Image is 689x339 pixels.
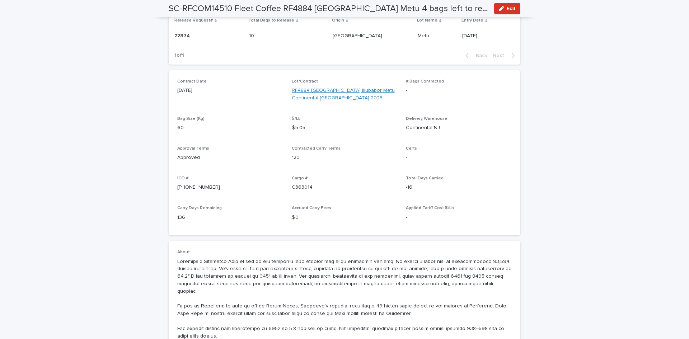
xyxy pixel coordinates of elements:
span: # Bags Contracted [406,79,444,84]
p: 60 [177,124,283,132]
span: Certs [406,146,417,151]
p: Lot Name [417,17,437,24]
span: Back [472,53,487,58]
span: ICO # [177,176,188,180]
p: - [406,154,512,161]
span: Bag Size (Kg) [177,117,205,121]
span: Accrued Carry Fees [292,206,331,210]
p: $ 0 [292,214,398,221]
button: Back [460,52,490,59]
p: 10 [249,32,256,39]
p: - [406,214,512,221]
span: Carry Days Remaining [177,206,222,210]
span: $/Lb [292,117,301,121]
p: $ 5.05 [292,124,398,132]
h2: SC-RFCOM14510 Fleet Coffee RF4884 [GEOGRAPHIC_DATA] Metu 4 bags left to release [169,4,488,14]
p: Continental NJ [406,124,512,132]
p: [PHONE_NUMBER] [177,184,283,191]
p: [DATE] [462,33,509,39]
span: Next [493,53,508,58]
p: 1 of 1 [169,47,190,64]
span: About [177,250,190,254]
span: Edit [507,6,516,11]
p: Entry Date [461,17,483,24]
a: RF4884 [GEOGRAPHIC_DATA] Illubabor Metu Continental [GEOGRAPHIC_DATA] 2025 [292,87,398,102]
p: 136 [177,214,283,221]
p: 120 [292,154,398,161]
p: Metu [418,32,431,39]
p: - [406,87,512,94]
p: 22874 [174,32,191,39]
p: Total Bags to Release [248,17,294,24]
span: Applied Tariff Cost $/Lb [406,206,454,210]
p: Approved [177,154,283,161]
p: C363014 [292,184,398,191]
span: Delivery Warehouse [406,117,447,121]
tr: 2287422874 1010 [GEOGRAPHIC_DATA][GEOGRAPHIC_DATA] MetuMetu [DATE] [169,27,520,45]
p: Release Request# [174,17,213,24]
span: Total Days Carried [406,176,444,180]
button: Next [490,52,520,59]
span: Approval Terms [177,146,209,151]
p: [GEOGRAPHIC_DATA] [333,32,384,39]
p: -16 [406,184,512,191]
p: Origin [332,17,344,24]
span: Contract Date [177,79,207,84]
p: [DATE] [177,87,283,94]
span: Lot/Contract [292,79,318,84]
span: Contracted Carry Terms [292,146,341,151]
button: Edit [494,3,520,14]
span: Cargo # [292,176,308,180]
